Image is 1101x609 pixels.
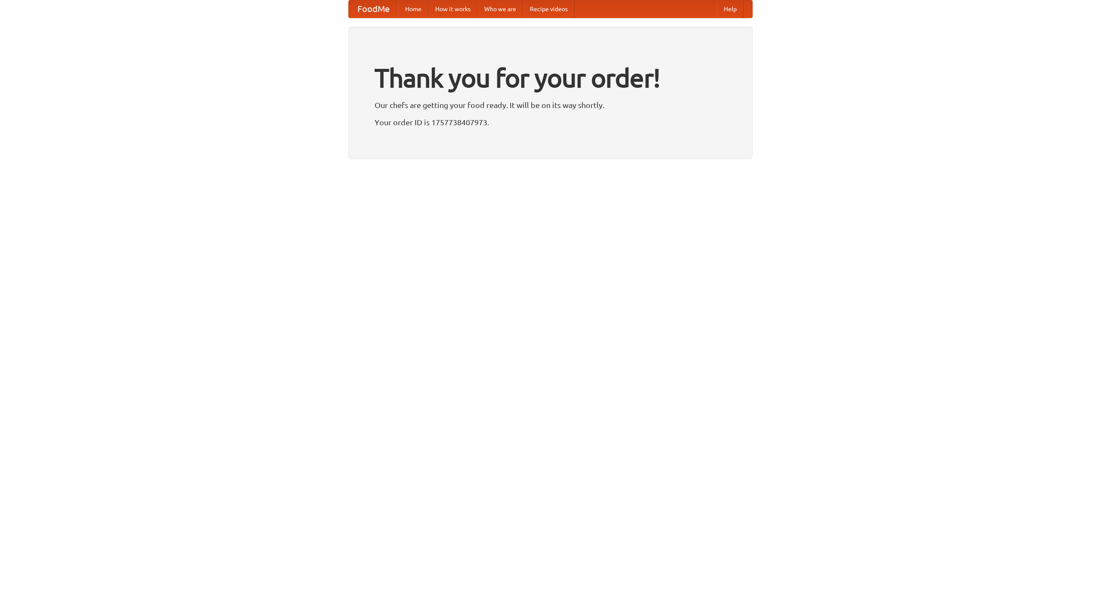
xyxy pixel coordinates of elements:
a: Recipe videos [523,0,575,18]
a: FoodMe [349,0,398,18]
h1: Thank you for your order! [375,57,726,99]
a: Home [398,0,428,18]
p: Your order ID is 1757738407973. [375,116,726,129]
a: Who we are [477,0,523,18]
a: Help [717,0,744,18]
p: Our chefs are getting your food ready. It will be on its way shortly. [375,99,726,111]
a: How it works [428,0,477,18]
